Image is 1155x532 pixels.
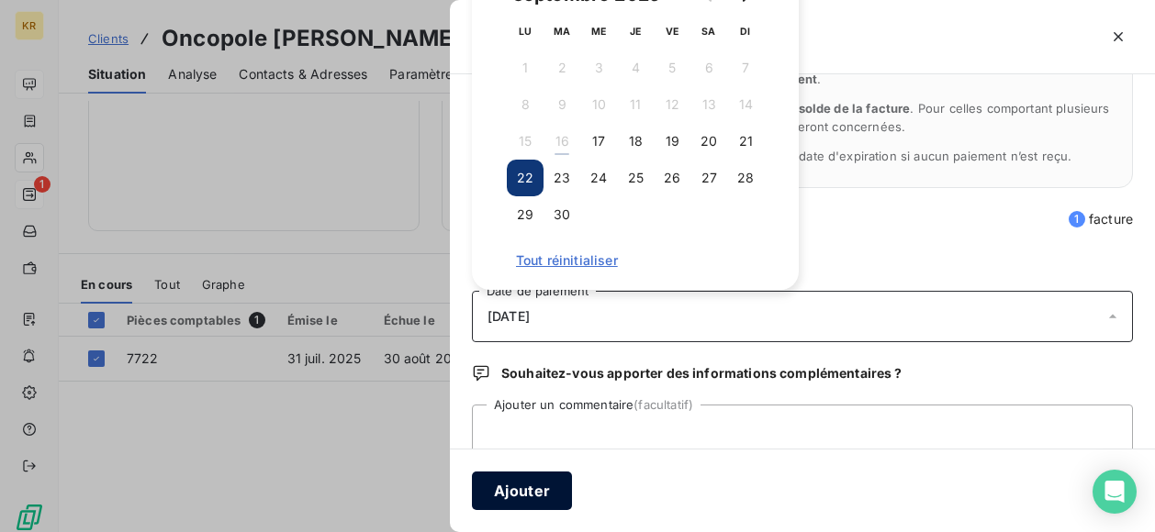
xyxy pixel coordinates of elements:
[580,160,617,196] button: 24
[727,50,764,86] button: 7
[1093,470,1137,514] div: Open Intercom Messenger
[654,13,690,50] th: vendredi
[690,160,727,196] button: 27
[654,123,690,160] button: 19
[690,50,727,86] button: 6
[580,50,617,86] button: 3
[544,123,580,160] button: 16
[488,309,530,324] span: [DATE]
[727,86,764,123] button: 14
[690,13,727,50] th: samedi
[617,86,654,123] button: 11
[727,13,764,50] th: dimanche
[544,13,580,50] th: mardi
[501,364,902,382] span: Souhaitez-vous apporter des informations complémentaires ?
[517,101,1110,134] span: La promesse de paiement couvre . Pour celles comportant plusieurs échéances, seules les échéances...
[507,86,544,123] button: 8
[690,123,727,160] button: 20
[617,160,654,196] button: 25
[712,101,911,116] span: l’ensemble du solde de la facture
[617,13,654,50] th: jeudi
[1069,210,1133,228] span: facture
[727,123,764,160] button: 21
[544,50,580,86] button: 2
[654,160,690,196] button: 26
[727,160,764,196] button: 28
[507,123,544,160] button: 15
[580,123,617,160] button: 17
[544,196,580,233] button: 30
[580,13,617,50] th: mercredi
[544,160,580,196] button: 23
[544,86,580,123] button: 9
[654,86,690,123] button: 12
[617,50,654,86] button: 4
[507,160,544,196] button: 22
[617,123,654,160] button: 18
[516,253,755,268] span: Tout réinitialiser
[1069,211,1085,227] span: 1
[507,196,544,233] button: 29
[654,50,690,86] button: 5
[690,86,727,123] button: 13
[472,471,572,510] button: Ajouter
[580,86,617,123] button: 10
[507,13,544,50] th: lundi
[507,50,544,86] button: 1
